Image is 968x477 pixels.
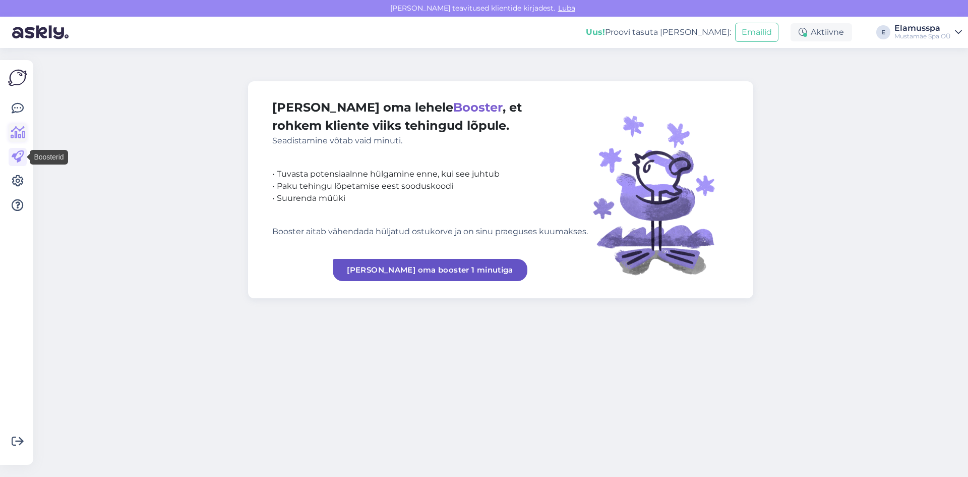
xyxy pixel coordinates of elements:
img: illustration [588,98,729,281]
div: Mustamäe Spa OÜ [894,32,951,40]
b: Uus! [586,27,605,37]
span: Booster [453,100,503,115]
div: • Suurenda müüki [272,192,588,204]
a: [PERSON_NAME] oma booster 1 minutiga [333,259,527,281]
div: Aktiivne [791,23,852,41]
div: E [876,25,890,39]
div: Elamusspa [894,24,951,32]
button: Emailid [735,23,778,42]
div: Booster aitab vähendada hüljatud ostukorve ja on sinu praeguses kuumakses. [272,226,588,238]
span: Luba [555,4,578,13]
img: Askly Logo [8,68,27,87]
div: [PERSON_NAME] oma lehele , et rohkem kliente viiks tehingud lõpule. [272,98,588,147]
div: Proovi tasuta [PERSON_NAME]: [586,26,731,38]
div: Seadistamine võtab vaid minuti. [272,135,588,147]
div: • Paku tehingu lõpetamise eest sooduskoodi [272,180,588,192]
a: ElamusspaMustamäe Spa OÜ [894,24,962,40]
div: Boosterid [30,150,68,165]
div: • Tuvasta potensiaalnne hülgamine enne, kui see juhtub [272,168,588,180]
